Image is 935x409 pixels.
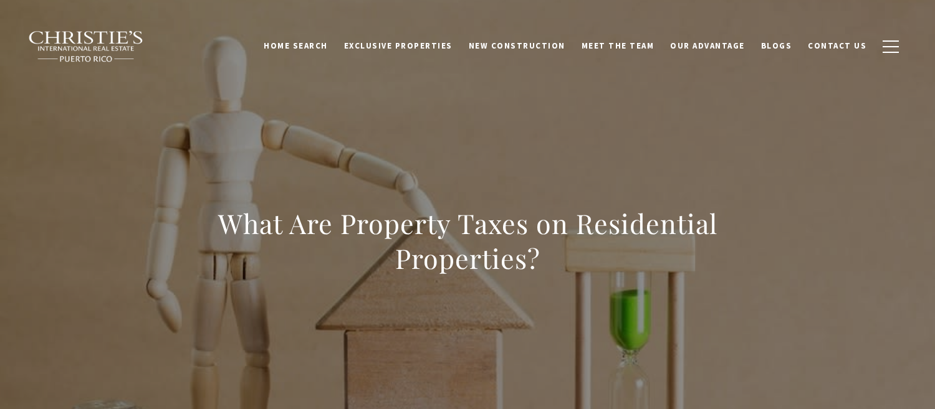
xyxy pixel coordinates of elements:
span: Exclusive Properties [344,40,453,51]
h1: What Are Property Taxes on Residential Properties? [193,206,742,276]
a: Blogs [753,34,800,58]
img: Christie's International Real Estate black text logo [28,31,144,63]
span: Blogs [761,40,792,51]
span: New Construction [469,40,565,51]
a: Exclusive Properties [336,34,461,58]
a: New Construction [461,34,573,58]
a: Our Advantage [662,34,753,58]
a: Home Search [256,34,336,58]
a: Meet the Team [573,34,663,58]
span: Our Advantage [670,40,745,51]
span: Contact Us [808,40,866,51]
